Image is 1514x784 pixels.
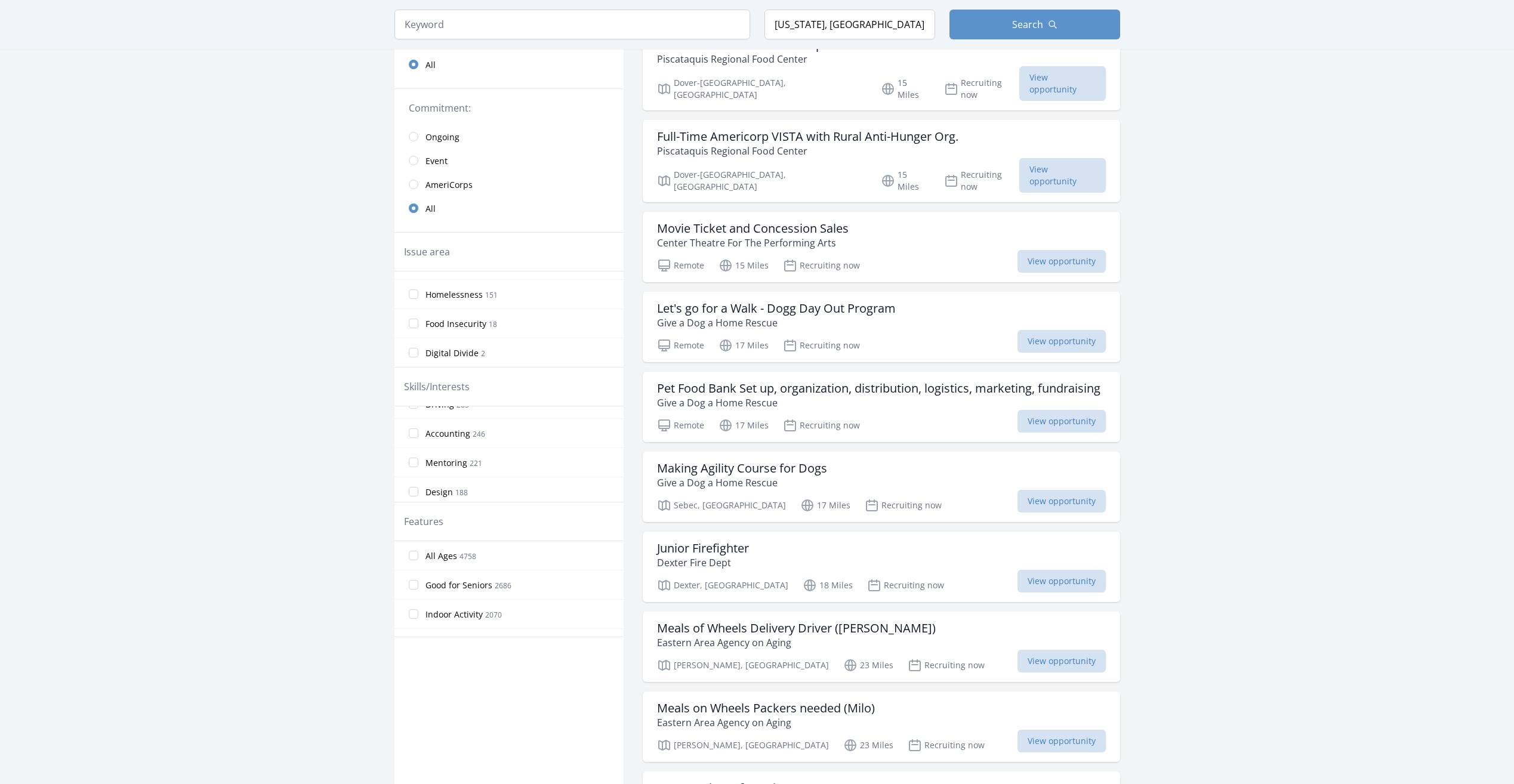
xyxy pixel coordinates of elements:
p: Recruiting now [944,77,1019,101]
span: 188 [455,487,468,498]
a: Junior Firefighter Dexter Fire Dept Dexter, [GEOGRAPHIC_DATA] 18 Miles Recruiting now View opport... [643,532,1120,602]
p: Piscataquis Regional Food Center [657,144,958,158]
a: All [394,53,624,76]
p: Recruiting now [783,338,860,353]
span: Good for Seniors [425,579,492,591]
span: Event [425,155,448,167]
p: Sebec, [GEOGRAPHIC_DATA] [657,498,786,513]
span: Ongoing [425,131,460,143]
p: Give a Dog a Home Rescue [657,396,1100,410]
legend: Commitment: [409,101,609,115]
p: [PERSON_NAME], [GEOGRAPHIC_DATA] [657,738,829,752]
span: Search [1012,17,1043,32]
span: View opportunity [1017,490,1106,513]
p: 15 Miles [719,258,769,273]
p: Remote [657,338,704,353]
a: Ongoing [394,125,624,149]
input: Homelessness 151 [409,289,418,299]
input: Indoor Activity 2070 [409,609,418,619]
span: View opportunity [1017,730,1106,752]
p: Eastern Area Agency on Aging [657,635,936,650]
a: Making Agility Course for Dogs Give a Dog a Home Rescue Sebec, [GEOGRAPHIC_DATA] 17 Miles Recruit... [643,452,1120,522]
input: Keyword [394,10,750,39]
h3: Meals on Wheels Packers needed (Milo) [657,701,875,715]
h3: Let's go for a Walk - Dogg Day Out Program [657,301,896,316]
legend: Issue area [404,245,450,259]
p: 15 Miles [881,77,930,101]
p: Remote [657,258,704,273]
p: Give a Dog a Home Rescue [657,316,896,330]
p: 23 Miles [843,658,893,672]
p: Recruiting now [783,418,860,433]
p: Recruiting now [908,738,985,752]
span: Accounting [425,428,470,440]
input: Food Insecurity 18 [409,319,418,328]
a: AmeriCorps [394,172,624,196]
a: Full-Time One-Year Americorp VISTA Position Piscataquis Regional Food Center Dover-[GEOGRAPHIC_DA... [643,28,1120,110]
p: Dexter Fire Dept [657,555,749,570]
p: 18 Miles [803,578,853,592]
span: Food Insecurity [425,318,486,330]
span: View opportunity [1017,650,1106,672]
p: 17 Miles [800,498,850,513]
span: View opportunity [1017,570,1106,592]
input: Digital Divide 2 [409,348,418,357]
a: Let's go for a Walk - Dogg Day Out Program Give a Dog a Home Rescue Remote 17 Miles Recruiting no... [643,292,1120,362]
p: [PERSON_NAME], [GEOGRAPHIC_DATA] [657,658,829,672]
span: 246 [473,429,485,439]
h3: Meals of Wheels Delivery Driver ([PERSON_NAME]) [657,621,936,635]
span: 2686 [495,581,511,591]
span: 221 [470,458,482,468]
span: All Ages [425,550,457,562]
p: Recruiting now [867,578,944,592]
legend: Features [404,514,443,529]
p: Recruiting now [908,658,985,672]
p: Give a Dog a Home Rescue [657,476,827,490]
p: 17 Miles [719,338,769,353]
input: Accounting 246 [409,428,418,438]
p: Recruiting now [944,169,1019,193]
span: Design [425,486,453,498]
input: Good for Seniors 2686 [409,580,418,589]
span: Indoor Activity [425,609,483,621]
p: Center Theatre For The Performing Arts [657,236,849,250]
span: 4758 [460,551,476,561]
span: View opportunity [1017,330,1106,353]
input: Mentoring 221 [409,458,418,467]
a: Full-Time Americorp VISTA with Rural Anti-Hunger Org. Piscataquis Regional Food Center Dover-[GEO... [643,120,1120,202]
p: Dover-[GEOGRAPHIC_DATA], [GEOGRAPHIC_DATA] [657,77,867,101]
input: All Ages 4758 [409,551,418,560]
span: All [425,59,436,71]
span: View opportunity [1019,66,1106,101]
span: 18 [489,319,497,329]
a: Meals of Wheels Delivery Driver ([PERSON_NAME]) Eastern Area Agency on Aging [PERSON_NAME], [GEOG... [643,612,1120,682]
p: Remote [657,418,704,433]
span: Digital Divide [425,347,479,359]
span: AmeriCorps [425,179,473,191]
p: Dover-[GEOGRAPHIC_DATA], [GEOGRAPHIC_DATA] [657,169,867,193]
p: Recruiting now [783,258,860,273]
h3: Full-Time Americorp VISTA with Rural Anti-Hunger Org. [657,129,958,144]
span: View opportunity [1017,410,1106,433]
h3: Movie Ticket and Concession Sales [657,221,849,236]
span: Homelessness [425,289,483,301]
legend: Skills/Interests [404,379,470,394]
span: All [425,203,436,215]
p: 15 Miles [881,169,930,193]
input: Location [764,10,935,39]
a: Event [394,149,624,172]
p: 17 Miles [719,418,769,433]
span: View opportunity [1019,158,1106,193]
p: Eastern Area Agency on Aging [657,715,875,730]
span: 2 [481,348,485,359]
h3: Junior Firefighter [657,541,749,555]
p: Dexter, [GEOGRAPHIC_DATA] [657,578,788,592]
p: Recruiting now [865,498,942,513]
button: Search [949,10,1120,39]
h3: Making Agility Course for Dogs [657,461,827,476]
a: All [394,196,624,220]
h3: Pet Food Bank Set up, organization, distribution, logistics, marketing, fundraising [657,381,1100,396]
a: Meals on Wheels Packers needed (Milo) Eastern Area Agency on Aging [PERSON_NAME], [GEOGRAPHIC_DAT... [643,692,1120,762]
p: Piscataquis Regional Food Center [657,52,905,66]
span: Mentoring [425,457,467,469]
